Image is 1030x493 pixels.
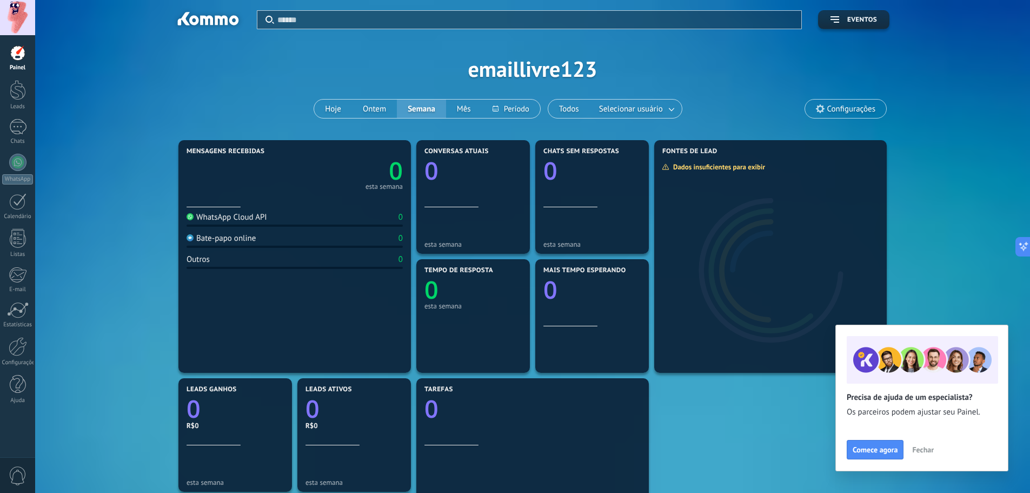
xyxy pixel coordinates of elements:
[482,100,540,118] button: Período
[187,213,194,220] img: WhatsApp Cloud API
[187,233,256,244] div: Bate-papo online
[187,392,284,425] a: 0
[2,64,34,71] div: Painel
[397,100,446,118] button: Semana
[548,100,590,118] button: Todos
[662,162,773,172] div: Dados insuficientes para exibir
[398,212,403,222] div: 0
[187,392,201,425] text: 0
[398,233,403,244] div: 0
[424,392,641,425] a: 0
[543,267,626,274] span: Mais tempo esperando
[424,154,438,187] text: 0
[424,240,522,248] div: esta semana
[847,440,903,459] button: Comece agora
[187,148,264,155] span: Mensagens recebidas
[907,442,939,458] button: Fechar
[2,213,34,220] div: Calendário
[424,302,522,310] div: esta semana
[187,254,210,265] div: Outros
[295,154,403,187] a: 0
[847,392,997,403] h2: Precisa de ajuda de um especialista?
[424,392,438,425] text: 0
[847,16,877,24] span: Eventos
[424,148,489,155] span: Conversas atuais
[2,286,34,293] div: E-mail
[187,386,237,393] span: Leads ganhos
[389,154,403,187] text: 0
[352,100,397,118] button: Ontem
[2,359,34,366] div: Configurações
[366,184,403,189] div: esta semana
[305,421,403,430] div: R$0
[305,478,403,487] div: esta semana
[2,103,34,110] div: Leads
[2,138,34,145] div: Chats
[424,273,438,306] text: 0
[2,397,34,404] div: Ajuda
[543,273,557,306] text: 0
[187,478,284,487] div: esta semana
[187,212,267,222] div: WhatsApp Cloud API
[2,174,33,185] div: WhatsApp
[853,446,898,453] span: Comece agora
[187,234,194,241] img: Bate-papo online
[543,240,641,248] div: esta semana
[424,386,453,393] span: Tarefas
[446,100,482,118] button: Mês
[424,267,493,274] span: Tempo de resposta
[543,148,619,155] span: Chats sem respostas
[827,104,875,114] span: Configurações
[818,10,889,29] button: Eventos
[398,254,403,265] div: 0
[305,392,403,425] a: 0
[543,154,557,187] text: 0
[2,321,34,328] div: Estatísticas
[597,102,665,116] span: Selecionar usuário
[314,100,352,118] button: Hoje
[305,392,320,425] text: 0
[662,148,717,155] span: Fontes de lead
[847,407,997,418] span: Os parceiros podem ajustar seu Painel.
[2,251,34,258] div: Listas
[912,446,934,453] span: Fechar
[590,100,682,118] button: Selecionar usuário
[187,421,284,430] div: R$0
[305,386,352,393] span: Leads ativos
